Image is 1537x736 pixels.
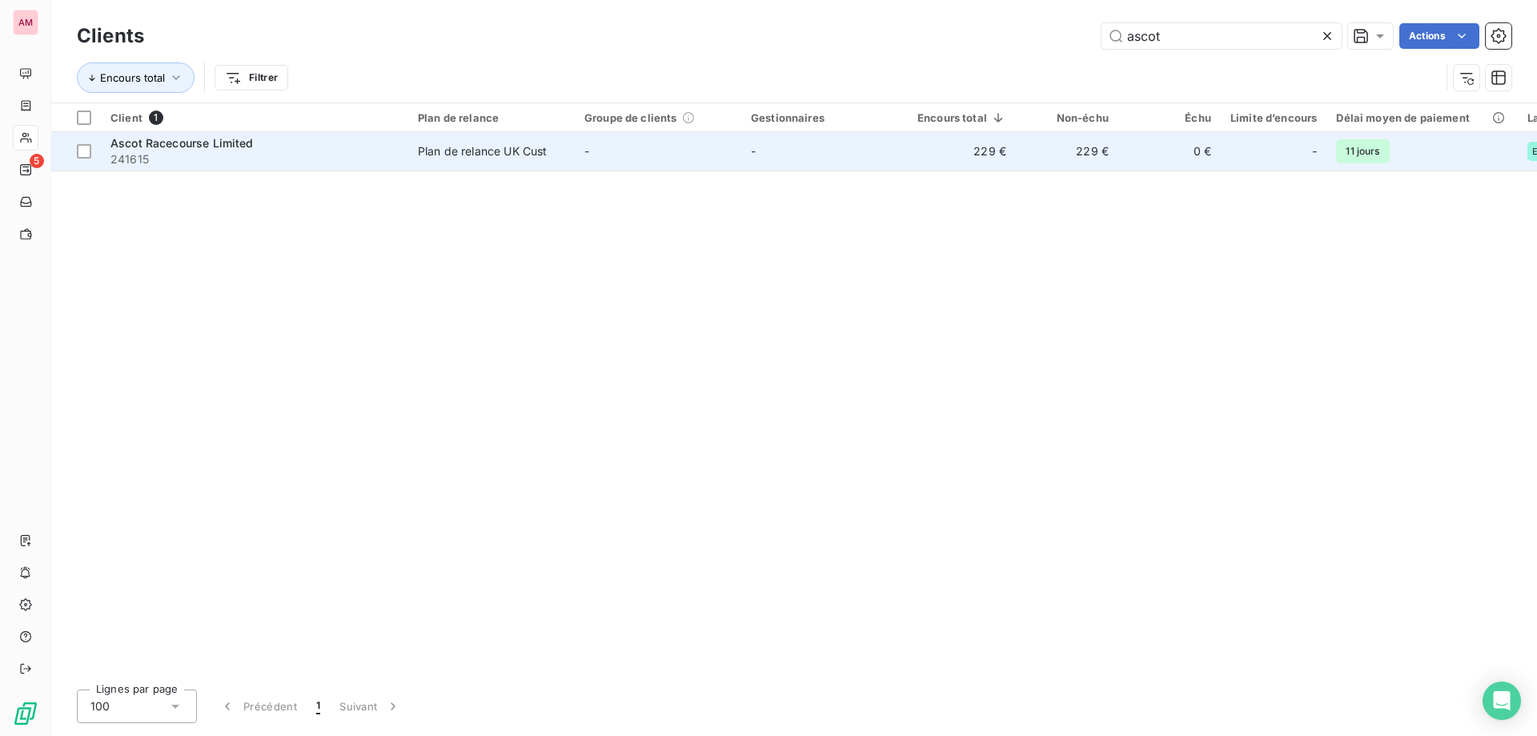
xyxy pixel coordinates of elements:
[210,690,307,723] button: Précédent
[13,701,38,726] img: Logo LeanPay
[316,698,320,714] span: 1
[908,132,1016,171] td: 229 €
[1312,143,1317,159] span: -
[307,690,330,723] button: 1
[1118,132,1221,171] td: 0 €
[1128,111,1211,124] div: Échu
[584,144,589,158] span: -
[1025,111,1109,124] div: Non-échu
[1230,111,1317,124] div: Limite d’encours
[77,62,195,93] button: Encours total
[1336,111,1507,124] div: Délai moyen de paiement
[215,65,288,90] button: Filtrer
[77,22,144,50] h3: Clients
[584,111,677,124] span: Groupe de clients
[100,71,165,84] span: Encours total
[13,10,38,35] div: AM
[110,136,254,150] span: Ascot Racecourse Limited
[917,111,1006,124] div: Encours total
[751,111,898,124] div: Gestionnaires
[90,698,110,714] span: 100
[418,143,547,159] div: Plan de relance UK Cust
[1399,23,1479,49] button: Actions
[418,111,565,124] div: Plan de relance
[110,111,142,124] span: Client
[1336,139,1389,163] span: 11 jours
[1016,132,1118,171] td: 229 €
[1102,23,1342,49] input: Rechercher
[149,111,163,125] span: 1
[1483,682,1521,720] div: Open Intercom Messenger
[330,690,411,723] button: Suivant
[110,151,399,167] span: 241615
[30,154,44,168] span: 5
[13,157,38,183] a: 5
[751,144,756,158] span: -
